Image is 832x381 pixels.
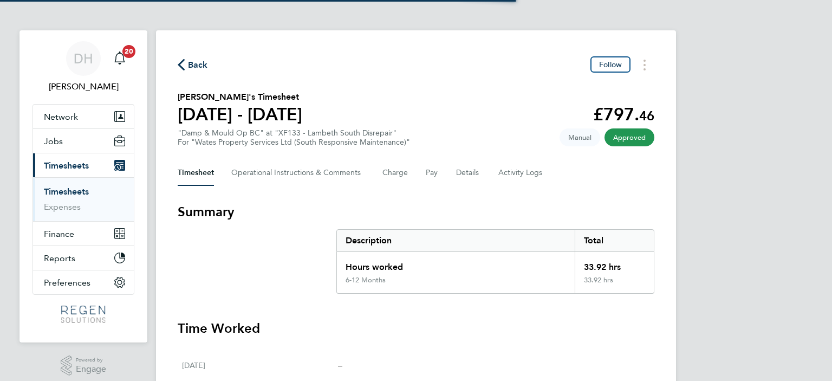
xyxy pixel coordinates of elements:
[44,136,63,146] span: Jobs
[337,252,575,276] div: Hours worked
[346,276,386,285] div: 6-12 Months
[178,138,410,147] div: For "Wates Property Services Ltd (South Responsive Maintenance)"
[590,56,630,73] button: Follow
[599,60,622,69] span: Follow
[635,56,654,73] button: Timesheets Menu
[182,359,338,372] div: [DATE]
[44,229,74,239] span: Finance
[560,128,600,146] span: This timesheet was manually created.
[456,160,481,186] button: Details
[76,356,106,365] span: Powered by
[74,51,93,66] span: DH
[336,229,654,294] div: Summary
[178,203,654,221] h3: Summary
[32,41,134,93] a: DH[PERSON_NAME]
[33,270,134,294] button: Preferences
[61,356,107,376] a: Powered byEngage
[33,177,134,221] div: Timesheets
[188,59,208,72] span: Back
[32,80,134,93] span: Darren Hartman
[33,129,134,153] button: Jobs
[44,160,89,171] span: Timesheets
[231,160,365,186] button: Operational Instructions & Comments
[575,252,654,276] div: 33.92 hrs
[44,253,75,263] span: Reports
[604,128,654,146] span: This timesheet has been approved.
[32,306,134,323] a: Go to home page
[178,128,410,147] div: "Damp & Mould Op BC" at "XF133 - Lambeth South Disrepair"
[575,276,654,293] div: 33.92 hrs
[44,202,81,212] a: Expenses
[382,160,408,186] button: Charge
[498,160,544,186] button: Activity Logs
[19,30,147,343] nav: Main navigation
[109,41,131,76] a: 20
[33,222,134,246] button: Finance
[61,306,105,323] img: regensolutions-logo-retina.png
[178,160,214,186] button: Timesheet
[76,365,106,374] span: Engage
[178,91,302,104] h2: [PERSON_NAME]'s Timesheet
[178,58,208,72] button: Back
[639,108,654,124] span: 46
[426,160,439,186] button: Pay
[337,230,575,251] div: Description
[593,104,654,125] app-decimal: £797.
[178,320,654,337] h3: Time Worked
[575,230,654,251] div: Total
[33,153,134,177] button: Timesheets
[44,186,89,197] a: Timesheets
[178,104,302,125] h1: [DATE] - [DATE]
[44,277,90,288] span: Preferences
[338,360,342,370] span: –
[33,105,134,128] button: Network
[122,45,135,58] span: 20
[44,112,78,122] span: Network
[33,246,134,270] button: Reports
